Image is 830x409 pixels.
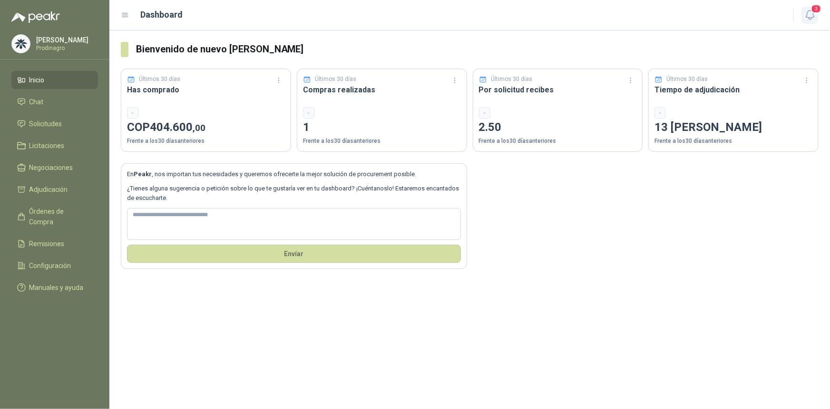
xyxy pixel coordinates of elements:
h3: Bienvenido de nuevo [PERSON_NAME] [136,42,819,57]
p: En , nos importan tus necesidades y queremos ofrecerte la mejor solución de procurement posible. [127,170,461,179]
a: Negociaciones [11,159,98,177]
p: Últimos 30 días [139,75,181,84]
p: Prodinagro [36,45,96,51]
a: Inicio [11,71,98,89]
span: Negociaciones [29,162,73,173]
img: Logo peakr [11,11,60,23]
span: 404.600 [150,120,205,134]
a: Chat [11,93,98,111]
h3: Has comprado [127,84,285,96]
b: Peakr [134,170,152,178]
p: ¿Tienes alguna sugerencia o petición sobre lo que te gustaría ver en tu dashboard? ¡Cuéntanoslo! ... [127,184,461,203]
span: 3 [811,4,821,13]
a: Manuales y ayuda [11,279,98,297]
span: Solicitudes [29,119,62,129]
span: Configuración [29,260,71,271]
img: Company Logo [12,35,30,53]
p: 2.50 [479,119,637,137]
span: Órdenes de Compra [29,206,89,227]
button: 3 [801,7,819,24]
span: Manuales y ayuda [29,282,84,293]
p: Últimos 30 días [491,75,532,84]
h3: Por solicitud recibes [479,84,637,96]
div: - [127,107,138,119]
a: Configuración [11,257,98,275]
a: Adjudicación [11,180,98,199]
div: - [303,107,314,119]
h3: Compras realizadas [303,84,461,96]
p: Frente a los 30 días anteriores [303,137,461,146]
button: Envíar [127,245,461,263]
a: Solicitudes [11,115,98,133]
span: ,00 [193,122,205,133]
div: - [479,107,490,119]
p: [PERSON_NAME] [36,37,96,43]
a: Remisiones [11,235,98,253]
h3: Tiempo de adjudicación [654,84,812,96]
span: Licitaciones [29,140,65,151]
span: Inicio [29,75,45,85]
p: Frente a los 30 días anteriores [127,137,285,146]
p: Últimos 30 días [315,75,356,84]
span: Remisiones [29,239,65,249]
p: COP [127,119,285,137]
a: Licitaciones [11,137,98,155]
p: Frente a los 30 días anteriores [654,137,812,146]
p: Últimos 30 días [667,75,708,84]
span: Chat [29,97,44,107]
h1: Dashboard [141,8,183,21]
p: 1 [303,119,461,137]
a: Órdenes de Compra [11,202,98,231]
p: 13 [PERSON_NAME] [654,119,812,137]
p: Frente a los 30 días anteriores [479,137,637,146]
div: - [654,107,666,119]
span: Adjudicación [29,184,68,195]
